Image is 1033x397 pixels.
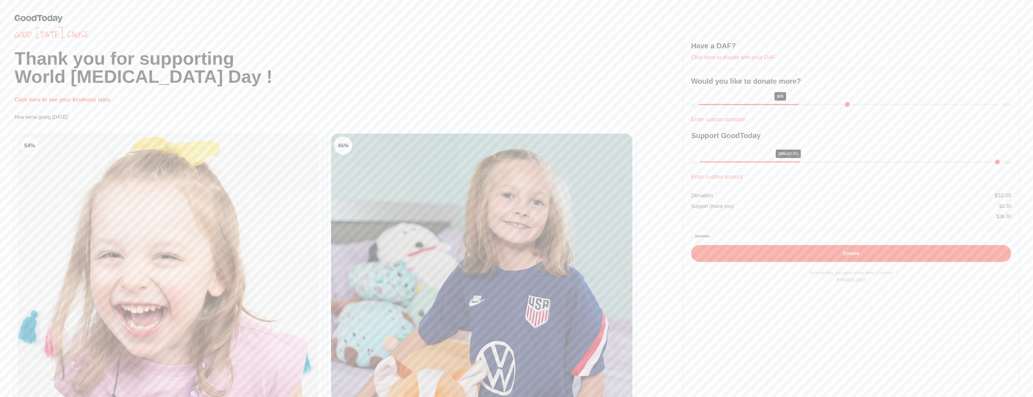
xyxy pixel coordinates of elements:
[21,137,39,155] div: 54 %
[691,54,775,60] a: Click here to donate with your DAF
[1002,204,1011,209] span: 3.30
[691,41,1011,51] h3: Have a DAF?
[691,245,1011,262] button: Donate
[999,214,1011,219] span: 36.30
[1003,159,1011,165] div: 30%
[334,137,352,155] div: 46 %
[999,203,1011,210] div: $
[843,277,866,282] a: privacy policy
[691,270,1011,283] p: By continuing, you agree to our terms of service and
[995,191,1011,200] div: $
[691,76,1011,86] h3: Would you like to donate more?
[775,92,786,101] div: $33
[15,15,63,23] img: GoodToday
[1002,102,1011,108] div: $100
[691,191,713,200] div: Donation
[996,213,1011,220] div: $
[998,192,1011,198] span: 33.00
[691,203,734,210] div: Support (thank you)
[15,50,684,86] h1: Thank you for supporting World [MEDICAL_DATA] Day !
[691,116,746,122] a: Enter custom donation
[691,131,1011,140] h3: Support GoodToday
[776,150,801,158] div: 10%
[691,102,695,108] div: $1
[15,97,110,103] a: Click here to see your kindness stats
[691,174,743,180] a: Enter custom amount
[691,159,697,165] div: 0%
[15,114,684,121] p: How we're giving [DATE]:
[786,151,798,156] span: ($3.30)
[15,29,684,40] span: Good [DATE] cause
